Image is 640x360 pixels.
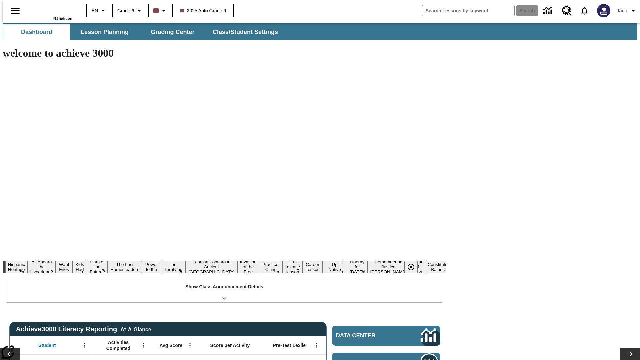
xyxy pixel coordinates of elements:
span: Data Center [336,332,398,339]
button: Open Menu [312,340,322,350]
button: Profile/Settings [614,5,640,17]
div: Home [29,2,72,20]
button: Slide 16 Remembering Justice O'Connor [368,258,410,275]
button: Dashboard [3,24,70,40]
button: Slide 10 The Invasion of the Free CD [237,253,259,280]
span: Grade 6 [117,7,134,14]
span: Dashboard [21,28,52,36]
div: Show Class Announcement Details [6,279,443,302]
a: Resource Center, Will open in new tab [558,2,576,20]
div: At-A-Glance [120,325,151,333]
button: Slide 8 Attack of the Terrifying Tomatoes [161,256,186,278]
button: Slide 4 Dirty Jobs Kids Had To Do [72,251,87,283]
h1: welcome to achieve 3000 [3,47,446,59]
button: Slide 5 Cars of the Future? [87,258,108,275]
a: Data Center [539,2,558,20]
a: Notifications [576,2,593,19]
img: Avatar [597,4,610,17]
a: Data Center [332,326,440,346]
span: Score per Activity [210,342,250,348]
span: Pre-Test Lexile [273,342,306,348]
span: Tauto [617,7,628,14]
button: Lesson carousel, Next [620,348,640,360]
button: Slide 15 Hooray for Constitution Day! [347,258,368,275]
button: Language: EN, Select a language [89,5,110,17]
span: EN [92,7,98,14]
button: Lesson Planning [71,24,138,40]
span: 2025 Auto Grade 6 [180,7,226,14]
button: Slide 9 Fashion Forward in Ancient Rome [186,258,237,275]
button: Slide 2 All Aboard the Hyperloop? [28,258,56,275]
button: Slide 14 Cooking Up Native Traditions [322,256,347,278]
button: Slide 7 Solar Power to the People [142,256,161,278]
button: Class/Student Settings [207,24,283,40]
button: Slide 13 Career Lesson [303,261,322,273]
span: Activities Completed [96,339,140,351]
button: Grading Center [139,24,206,40]
span: Lesson Planning [81,28,129,36]
button: Grade: Grade 6, Select a grade [115,5,146,17]
button: Slide 1 ¡Viva Hispanic Heritage Month! [5,256,28,278]
div: SubNavbar [3,23,637,40]
span: NJ Edition [53,16,72,20]
button: Class color is dark brown. Change class color [151,5,170,17]
div: SubNavbar [3,24,284,40]
div: Pause [404,261,424,273]
button: Slide 6 The Last Homesteaders [108,261,142,273]
span: Student [38,342,56,348]
button: Open Menu [138,340,148,350]
button: Open Menu [185,340,195,350]
span: Grading Center [151,28,194,36]
span: Avg Score [159,342,182,348]
a: Home [29,3,72,16]
button: Slide 3 Do You Want Fries With That? [56,251,72,283]
button: Open Menu [79,340,89,350]
button: Slide 18 The Constitution's Balancing Act [425,256,457,278]
button: Select a new avatar [593,2,614,19]
button: Open side menu [5,1,25,21]
button: Slide 12 Pre-release lesson [283,258,303,275]
button: Slide 11 Mixed Practice: Citing Evidence [259,256,283,278]
p: Show Class Announcement Details [185,283,263,290]
span: Achieve3000 Literacy Reporting [16,325,151,333]
span: Class/Student Settings [213,28,278,36]
input: search field [422,5,514,16]
button: Pause [404,261,418,273]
